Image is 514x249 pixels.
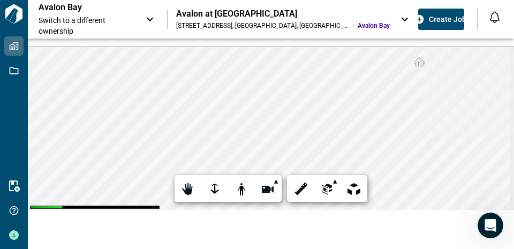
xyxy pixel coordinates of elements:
[358,21,390,30] span: Avalon Bay
[418,9,464,30] button: Create Job
[176,21,349,30] div: [STREET_ADDRESS] , [GEOGRAPHIC_DATA] , [GEOGRAPHIC_DATA]
[39,2,135,13] p: Avalon Bay
[486,9,503,26] button: Open notification feed
[39,15,135,36] span: Switch to a different ownership
[478,213,503,238] iframe: Intercom live chat
[176,9,390,19] div: Avalon at [GEOGRAPHIC_DATA]
[429,14,466,25] span: Create Job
